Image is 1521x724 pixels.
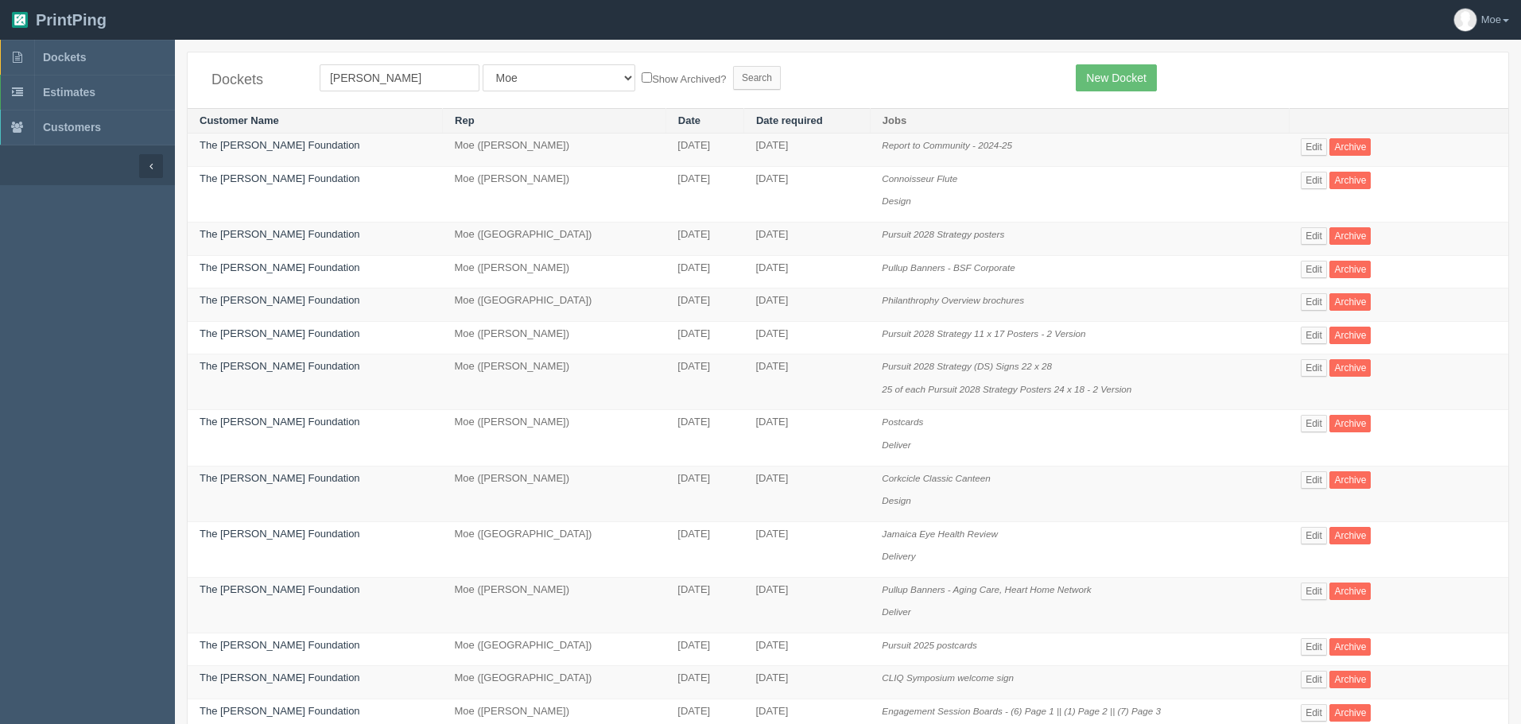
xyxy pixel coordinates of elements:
[665,166,743,222] td: [DATE]
[1301,415,1327,432] a: Edit
[743,466,870,521] td: [DATE]
[211,72,296,88] h4: Dockets
[200,705,360,717] a: The [PERSON_NAME] Foundation
[1329,172,1371,189] a: Archive
[1329,704,1371,722] a: Archive
[665,223,743,256] td: [DATE]
[443,577,666,633] td: Moe ([PERSON_NAME])
[1301,527,1327,544] a: Edit
[1301,704,1327,722] a: Edit
[200,360,360,372] a: The [PERSON_NAME] Foundation
[443,223,666,256] td: Moe ([GEOGRAPHIC_DATA])
[443,354,666,410] td: Moe ([PERSON_NAME])
[1301,671,1327,688] a: Edit
[200,583,360,595] a: The [PERSON_NAME] Foundation
[1329,327,1371,344] a: Archive
[882,672,1014,683] i: CLIQ Symposium welcome sign
[665,321,743,354] td: [DATE]
[200,327,360,339] a: The [PERSON_NAME] Foundation
[733,66,781,90] input: Search
[882,196,910,206] i: Design
[200,114,279,126] a: Customer Name
[1301,471,1327,489] a: Edit
[665,577,743,633] td: [DATE]
[1454,9,1476,31] img: avatar_default-7531ab5dedf162e01f1e0bb0964e6a185e93c5c22dfe317fb01d7f8cd2b1632c.jpg
[882,173,957,184] i: Connoisseur Flute
[1329,671,1371,688] a: Archive
[200,294,360,306] a: The [PERSON_NAME] Foundation
[1329,293,1371,311] a: Archive
[200,261,360,273] a: The [PERSON_NAME] Foundation
[665,288,743,322] td: [DATE]
[1329,415,1371,432] a: Archive
[665,134,743,167] td: [DATE]
[1329,227,1371,245] a: Archive
[200,139,360,151] a: The [PERSON_NAME] Foundation
[1329,261,1371,278] a: Archive
[443,134,666,167] td: Moe ([PERSON_NAME])
[443,255,666,288] td: Moe ([PERSON_NAME])
[443,666,666,699] td: Moe ([GEOGRAPHIC_DATA])
[743,134,870,167] td: [DATE]
[882,606,910,617] i: Deliver
[743,577,870,633] td: [DATE]
[455,114,475,126] a: Rep
[443,633,666,666] td: Moe ([GEOGRAPHIC_DATA])
[43,51,86,64] span: Dockets
[200,639,360,651] a: The [PERSON_NAME] Foundation
[743,321,870,354] td: [DATE]
[882,262,1015,273] i: Pullup Banners - BSF Corporate
[743,223,870,256] td: [DATE]
[882,473,990,483] i: Corkcicle Classic Canteen
[320,64,479,91] input: Customer Name
[443,410,666,466] td: Moe ([PERSON_NAME])
[1076,64,1156,91] a: New Docket
[642,69,726,87] label: Show Archived?
[1329,583,1371,600] a: Archive
[1329,138,1371,156] a: Archive
[200,228,360,240] a: The [PERSON_NAME] Foundation
[882,439,910,450] i: Deliver
[200,672,360,683] a: The [PERSON_NAME] Foundation
[678,114,700,126] a: Date
[200,416,360,428] a: The [PERSON_NAME] Foundation
[665,410,743,466] td: [DATE]
[642,72,652,83] input: Show Archived?
[665,255,743,288] td: [DATE]
[665,466,743,521] td: [DATE]
[1301,138,1327,156] a: Edit
[882,384,1131,394] i: 25 of each Pursuit 2028 Strategy Posters 24 x 18 - 2 Version
[882,361,1052,371] i: Pursuit 2028 Strategy (DS) Signs 22 x 28
[756,114,823,126] a: Date required
[882,328,1085,339] i: Pursuit 2028 Strategy 11 x 17 Posters - 2 Version
[882,140,1012,150] i: Report to Community - 2024-25
[200,472,360,484] a: The [PERSON_NAME] Foundation
[443,166,666,222] td: Moe ([PERSON_NAME])
[200,528,360,540] a: The [PERSON_NAME] Foundation
[1301,261,1327,278] a: Edit
[743,288,870,322] td: [DATE]
[12,12,28,28] img: logo-3e63b451c926e2ac314895c53de4908e5d424f24456219fb08d385ab2e579770.png
[1301,583,1327,600] a: Edit
[1329,527,1371,544] a: Archive
[1301,172,1327,189] a: Edit
[1329,638,1371,656] a: Archive
[743,521,870,577] td: [DATE]
[882,416,923,427] i: Postcards
[882,229,1004,239] i: Pursuit 2028 Strategy posters
[43,121,101,134] span: Customers
[1301,638,1327,656] a: Edit
[882,528,998,539] i: Jamaica Eye Health Review
[743,633,870,666] td: [DATE]
[882,584,1091,594] i: Pullup Banners - Aging Care, Heart Home Network
[665,633,743,666] td: [DATE]
[882,640,977,650] i: Pursuit 2025 postcards
[1329,359,1371,377] a: Archive
[665,666,743,699] td: [DATE]
[743,410,870,466] td: [DATE]
[870,108,1289,134] th: Jobs
[1301,327,1327,344] a: Edit
[743,354,870,410] td: [DATE]
[43,86,95,99] span: Estimates
[743,255,870,288] td: [DATE]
